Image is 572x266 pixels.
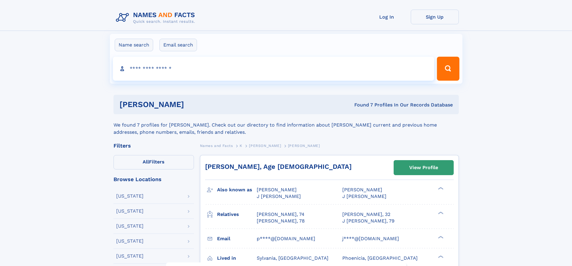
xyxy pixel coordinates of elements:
span: [PERSON_NAME] [257,187,297,193]
a: [PERSON_NAME] [249,142,281,149]
span: [PERSON_NAME] [342,187,382,193]
div: [US_STATE] [116,254,144,259]
h3: Lived in [217,253,257,263]
h3: Also known as [217,185,257,195]
a: Log In [363,10,411,24]
h1: [PERSON_NAME] [120,101,269,108]
div: [US_STATE] [116,209,144,214]
span: [PERSON_NAME] [249,144,281,148]
a: Names and Facts [200,142,233,149]
a: [PERSON_NAME], Age [DEMOGRAPHIC_DATA] [205,163,352,170]
img: Logo Names and Facts [113,10,200,26]
div: ❯ [437,187,444,190]
div: ❯ [437,255,444,259]
h3: Relatives [217,209,257,220]
label: Name search [115,39,153,51]
a: View Profile [394,160,453,175]
a: [PERSON_NAME], 78 [257,218,305,224]
label: Email search [159,39,197,51]
div: Found 7 Profiles In Our Records Database [269,102,453,108]
a: [PERSON_NAME], 74 [257,211,304,218]
div: We found 7 profiles for [PERSON_NAME]. Check out our directory to find information about [PERSON_... [113,114,459,136]
span: J [PERSON_NAME] [257,193,301,199]
label: Filters [113,155,194,169]
div: [US_STATE] [116,239,144,244]
div: ❯ [437,211,444,215]
span: All [143,159,149,165]
a: Sign Up [411,10,459,24]
a: K [240,142,242,149]
div: [US_STATE] [116,194,144,199]
div: View Profile [409,161,438,175]
div: Browse Locations [113,177,194,182]
a: [PERSON_NAME], 32 [342,211,390,218]
h3: Email [217,234,257,244]
div: [US_STATE] [116,224,144,229]
span: Sylvania, [GEOGRAPHIC_DATA] [257,255,328,261]
span: J [PERSON_NAME] [342,193,386,199]
span: [PERSON_NAME] [288,144,320,148]
a: J [PERSON_NAME], 79 [342,218,395,224]
button: Search Button [437,57,459,81]
input: search input [113,57,434,81]
div: Filters [113,143,194,148]
span: K [240,144,242,148]
div: ❯ [437,235,444,239]
span: Phoenicia, [GEOGRAPHIC_DATA] [342,255,418,261]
